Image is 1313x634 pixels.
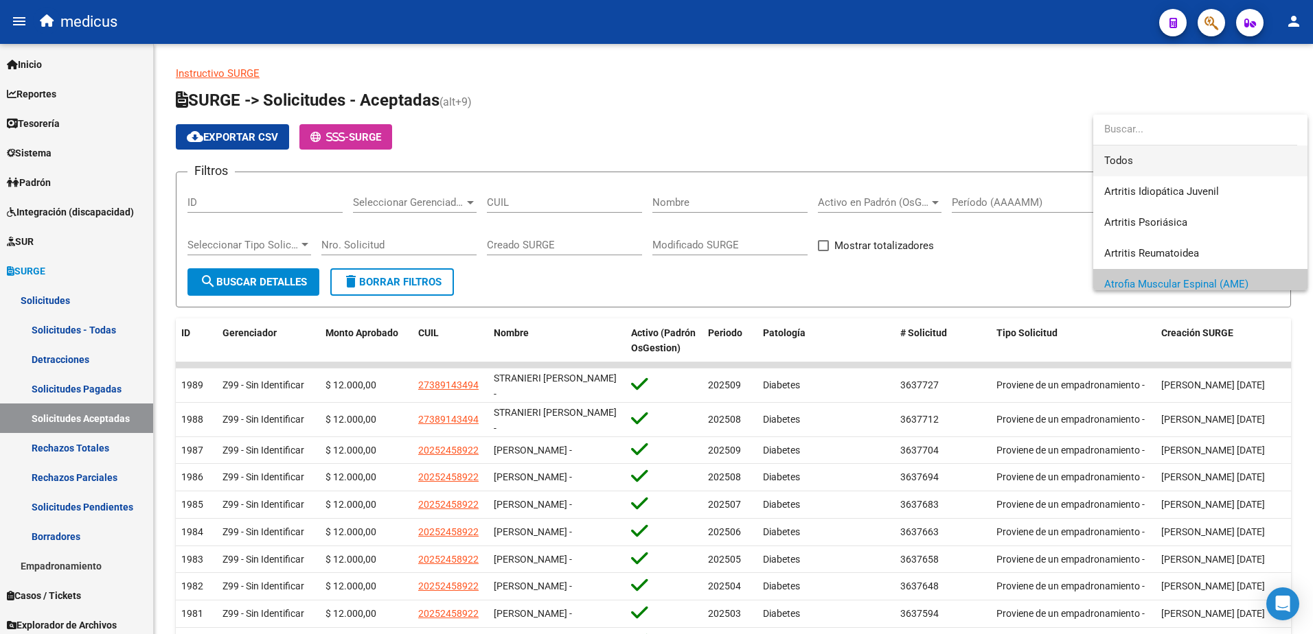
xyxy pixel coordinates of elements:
span: Todos [1104,145,1297,176]
span: Artritis Psoriásica [1104,216,1187,228]
span: Artritis Idiopática Juvenil [1104,185,1219,198]
span: Atrofia Muscular Espinal (AME) [1104,278,1248,290]
div: Open Intercom Messenger [1266,587,1299,620]
span: Artritis Reumatoidea [1104,247,1199,259]
input: dropdown search [1093,114,1297,145]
